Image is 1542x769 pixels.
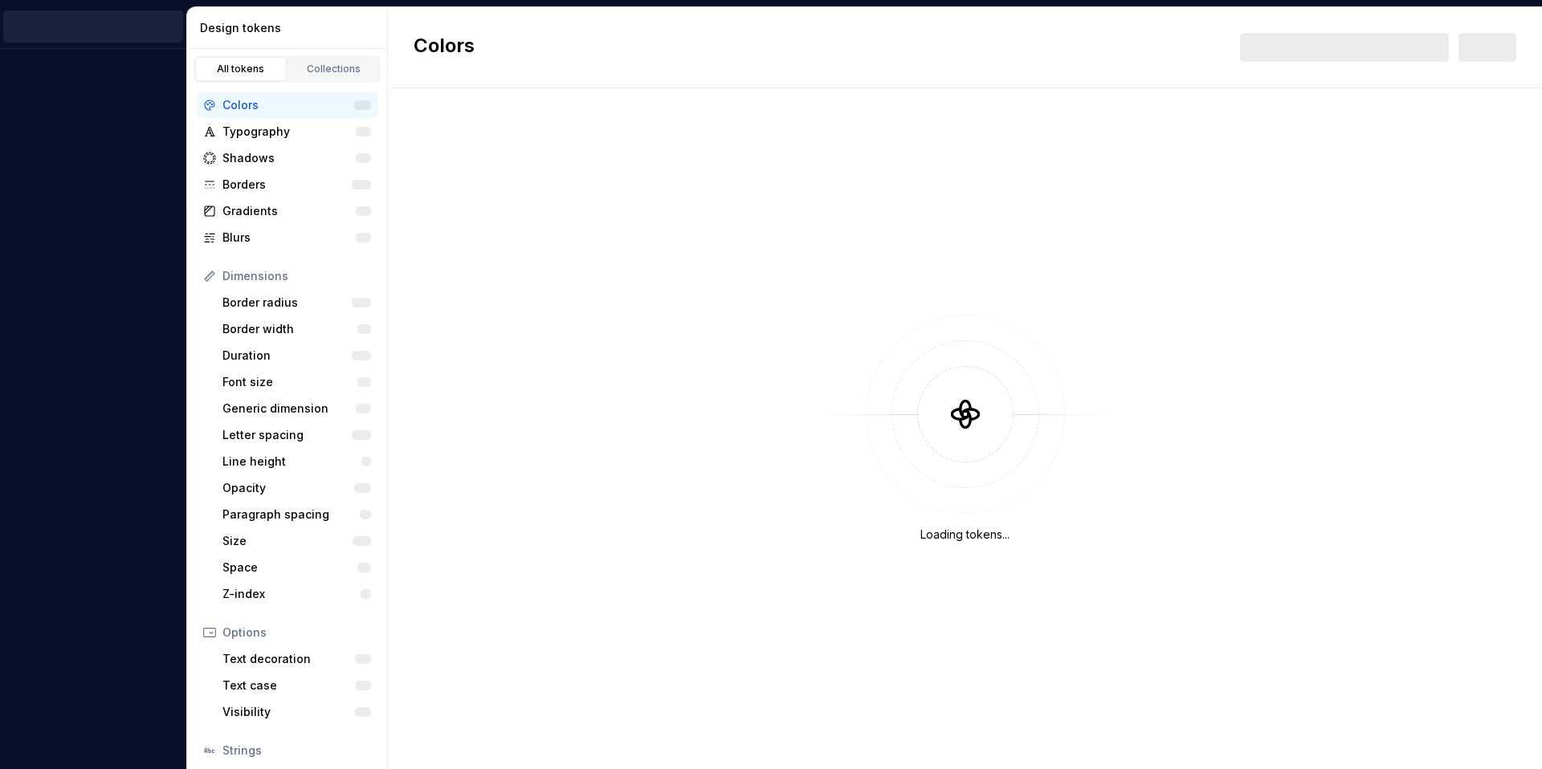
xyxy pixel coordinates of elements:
[222,124,356,140] div: Typography
[222,401,356,417] div: Generic dimension
[414,33,475,62] h2: Colors
[197,92,377,118] a: Colors
[197,119,377,144] a: Typography
[222,203,356,219] div: Gradients
[222,348,352,364] div: Duration
[222,507,360,523] div: Paragraph spacing
[222,97,354,113] div: Colors
[216,699,377,725] a: Visibility
[920,527,1010,543] div: Loading tokens...
[222,374,357,390] div: Font size
[197,225,377,250] a: Blurs
[222,625,371,641] div: Options
[222,150,356,166] div: Shadows
[201,63,281,75] div: All tokens
[222,533,353,549] div: Size
[216,343,377,368] a: Duration
[222,321,357,337] div: Border width
[216,502,377,527] a: Paragraph spacing
[216,475,377,501] a: Opacity
[216,555,377,580] a: Space
[222,268,371,284] div: Dimensions
[216,673,377,698] a: Text case
[216,396,377,421] a: Generic dimension
[197,198,377,224] a: Gradients
[222,743,371,759] div: Strings
[222,586,361,602] div: Z-index
[222,677,356,694] div: Text case
[216,528,377,554] a: Size
[222,480,354,496] div: Opacity
[222,454,361,470] div: Line height
[222,651,355,667] div: Text decoration
[222,427,352,443] div: Letter spacing
[216,422,377,448] a: Letter spacing
[222,295,352,311] div: Border radius
[222,230,356,246] div: Blurs
[216,290,377,315] a: Border radius
[216,316,377,342] a: Border width
[222,559,357,576] div: Space
[200,20,381,36] div: Design tokens
[216,369,377,395] a: Font size
[222,704,355,720] div: Visibility
[216,646,377,672] a: Text decoration
[216,581,377,607] a: Z-index
[197,172,377,197] a: Borders
[294,63,374,75] div: Collections
[197,145,377,171] a: Shadows
[222,177,352,193] div: Borders
[216,449,377,474] a: Line height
